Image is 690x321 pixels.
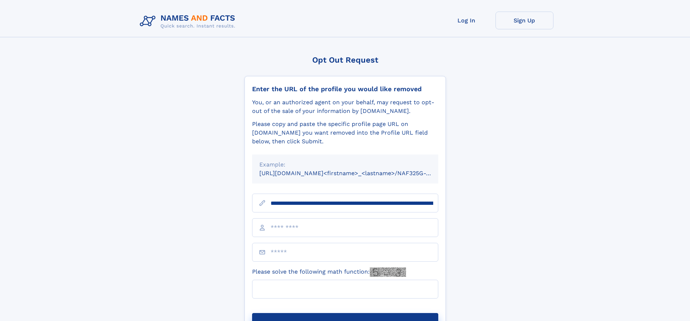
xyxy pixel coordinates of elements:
[252,85,438,93] div: Enter the URL of the profile you would like removed
[244,55,446,64] div: Opt Out Request
[252,98,438,115] div: You, or an authorized agent on your behalf, may request to opt-out of the sale of your informatio...
[259,170,452,177] small: [URL][DOMAIN_NAME]<firstname>_<lastname>/NAF325G-xxxxxxxx
[252,120,438,146] div: Please copy and paste the specific profile page URL on [DOMAIN_NAME] you want removed into the Pr...
[259,160,431,169] div: Example:
[495,12,553,29] a: Sign Up
[252,267,406,277] label: Please solve the following math function:
[438,12,495,29] a: Log In
[137,12,241,31] img: Logo Names and Facts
